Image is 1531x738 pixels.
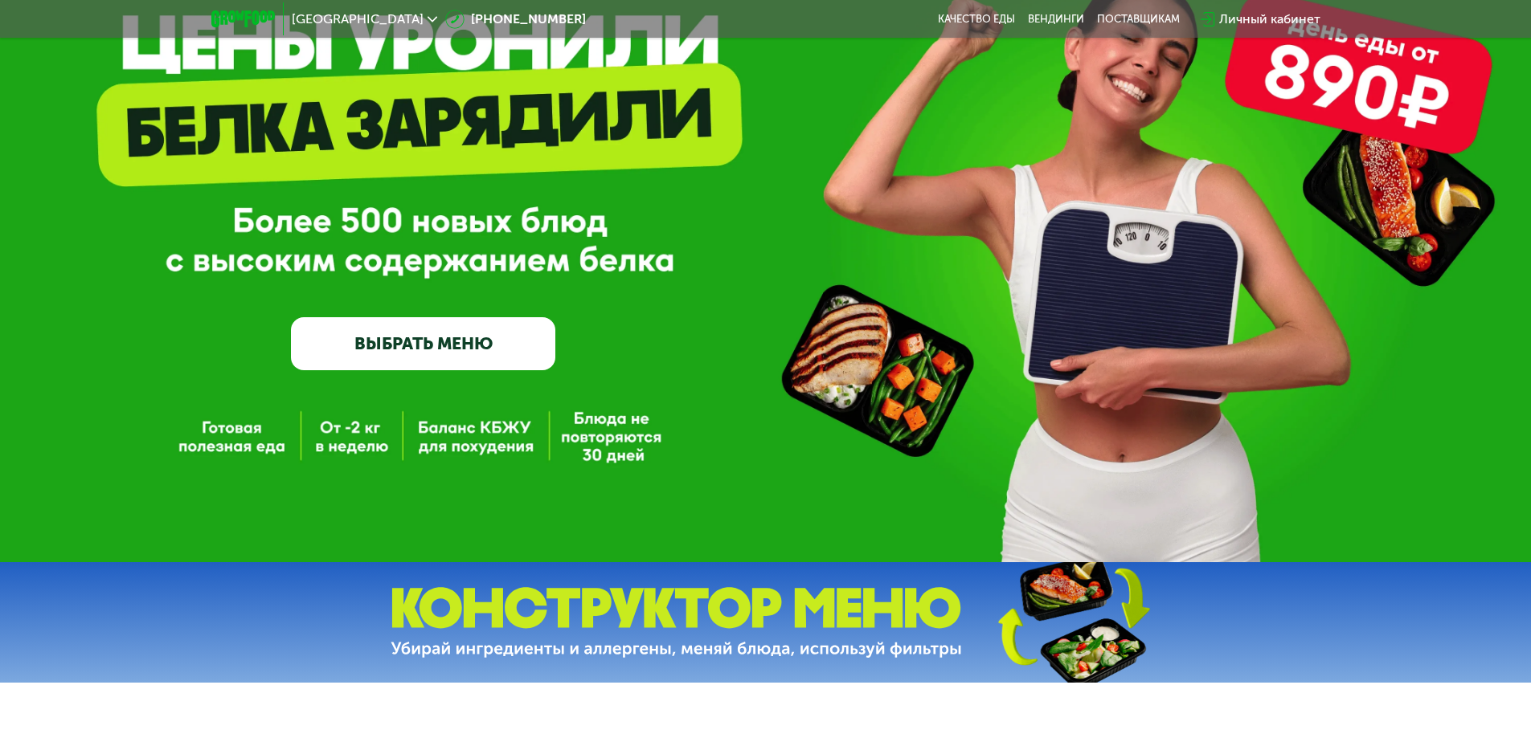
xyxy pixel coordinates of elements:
[291,317,555,370] a: ВЫБРАТЬ МЕНЮ
[1219,10,1320,29] div: Личный кабинет
[1028,13,1084,26] a: Вендинги
[292,13,424,26] span: [GEOGRAPHIC_DATA]
[938,13,1015,26] a: Качество еды
[445,10,586,29] a: [PHONE_NUMBER]
[1097,13,1180,26] div: поставщикам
